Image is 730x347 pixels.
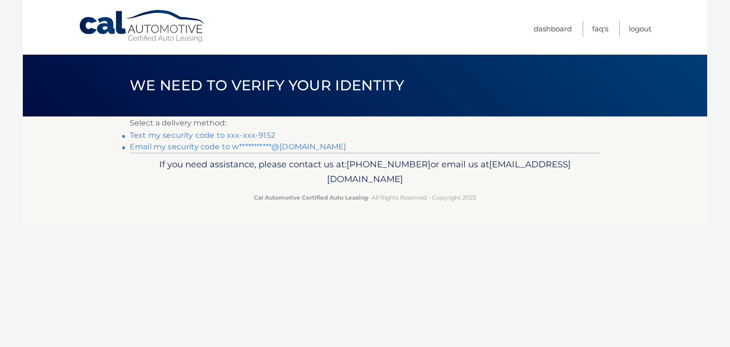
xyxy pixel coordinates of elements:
[592,21,608,37] a: FAQ's
[130,131,275,140] a: Text my security code to xxx-xxx-9152
[346,159,431,170] span: [PHONE_NUMBER]
[629,21,652,37] a: Logout
[78,10,207,43] a: Cal Automotive
[254,194,368,201] strong: Cal Automotive Certified Auto Leasing
[136,157,594,187] p: If you need assistance, please contact us at: or email us at
[136,193,594,202] p: - All Rights Reserved - Copyright 2025
[534,21,572,37] a: Dashboard
[130,77,404,94] span: We need to verify your identity
[130,116,600,130] p: Select a delivery method:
